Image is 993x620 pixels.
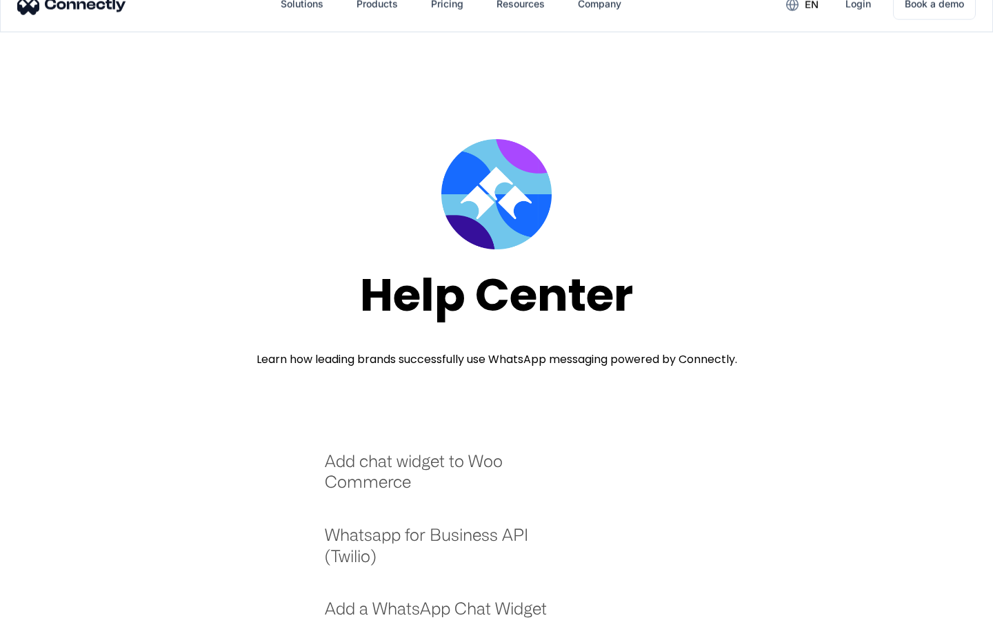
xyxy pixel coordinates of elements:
div: Learn how leading brands successfully use WhatsApp messaging powered by Connectly. [257,351,737,368]
a: Add chat widget to Woo Commerce [325,451,565,506]
a: Whatsapp for Business API (Twilio) [325,524,565,580]
div: Help Center [360,270,633,320]
ul: Language list [28,596,83,615]
aside: Language selected: English [14,596,83,615]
